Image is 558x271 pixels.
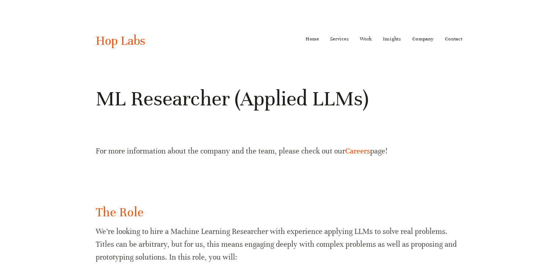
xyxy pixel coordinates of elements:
[96,204,463,221] h2: The Role
[96,86,463,112] h1: ML Researcher (Applied LLMs)
[345,147,370,156] a: Careers
[383,33,401,45] a: Insights
[330,33,349,45] a: Services
[445,33,463,45] a: Contact
[412,33,434,45] a: Company
[96,225,463,264] p: We’re looking to hire a Machine Learning Researcher with experience applying LLMs to solve real p...
[306,33,319,45] a: Home
[96,145,463,158] p: For more information about the company and the team, please check out our page!
[96,33,145,48] a: Hop Labs
[360,33,372,45] a: Work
